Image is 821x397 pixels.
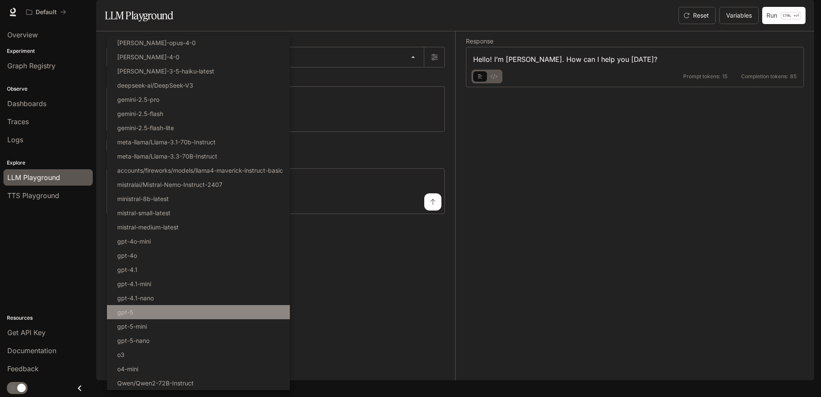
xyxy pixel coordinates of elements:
p: o4-mini [117,364,138,373]
p: gpt-4.1 [117,265,137,274]
p: [PERSON_NAME]-3-5-haiku-latest [117,67,214,76]
p: gpt-4.1-mini [117,279,151,288]
p: accounts/fireworks/models/llama4-maverick-instruct-basic [117,166,283,175]
p: [PERSON_NAME]-opus-4-0 [117,38,196,47]
p: Qwen/Qwen2-72B-Instruct [117,379,194,388]
p: ministral-8b-latest [117,194,169,203]
p: mistralai/Mistral-Nemo-Instruct-2407 [117,180,222,189]
p: meta-llama/Llama-3.1-70b-Instruct [117,137,216,147]
p: gpt-4.1-nano [117,293,154,302]
p: gemini-2.5-pro [117,95,159,104]
p: gpt-4o [117,251,137,260]
p: gemini-2.5-flash [117,109,163,118]
p: gemini-2.5-flash-lite [117,123,174,132]
p: mistral-small-latest [117,208,170,217]
p: gpt-4o-mini [117,237,151,246]
p: meta-llama/Llama-3.3-70B-Instruct [117,152,217,161]
p: gpt-5-mini [117,322,147,331]
p: deepseek-ai/DeepSeek-V3 [117,81,193,90]
p: [PERSON_NAME]-4-0 [117,52,179,61]
p: o3 [117,350,125,359]
p: gpt-5 [117,308,133,317]
p: gpt-5-nano [117,336,149,345]
p: mistral-medium-latest [117,223,179,232]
